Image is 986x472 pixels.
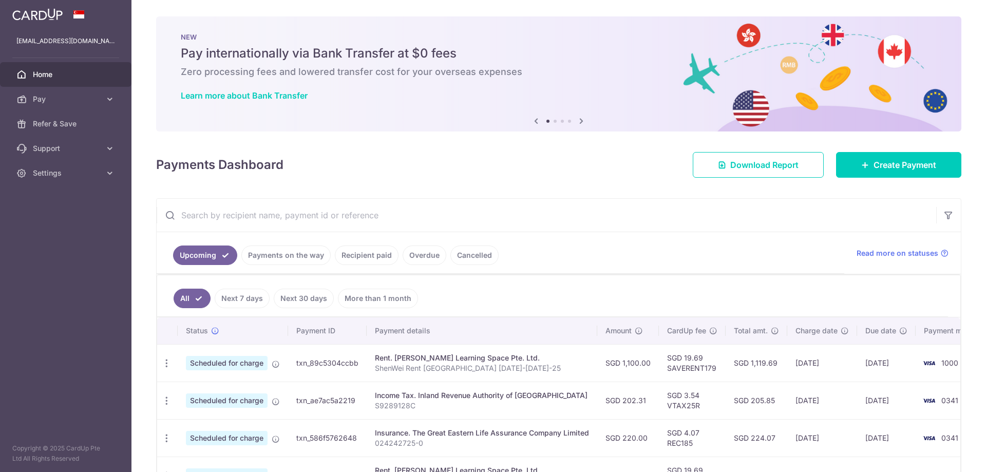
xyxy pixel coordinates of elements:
[33,119,101,129] span: Refer & Save
[597,344,659,382] td: SGD 1,100.00
[174,289,211,308] a: All
[919,432,939,444] img: Bank Card
[186,356,268,370] span: Scheduled for charge
[181,66,937,78] h6: Zero processing fees and lowered transfer cost for your overseas expenses
[605,326,632,336] span: Amount
[288,382,367,419] td: txn_ae7ac5a2219
[375,363,589,373] p: ShenWei Rent [GEOGRAPHIC_DATA] [DATE]-[DATE]-25
[274,289,334,308] a: Next 30 days
[338,289,418,308] a: More than 1 month
[726,344,787,382] td: SGD 1,119.69
[857,382,916,419] td: [DATE]
[659,382,726,419] td: SGD 3.54 VTAX25R
[734,326,768,336] span: Total amt.
[186,326,208,336] span: Status
[33,69,101,80] span: Home
[857,344,916,382] td: [DATE]
[597,419,659,457] td: SGD 220.00
[288,344,367,382] td: txn_89c5304ccbb
[375,428,589,438] div: Insurance. The Great Eastern Life Assurance Company Limited
[865,326,896,336] span: Due date
[787,344,857,382] td: [DATE]
[215,289,270,308] a: Next 7 days
[33,94,101,104] span: Pay
[597,382,659,419] td: SGD 202.31
[288,419,367,457] td: txn_586f5762648
[941,358,958,367] span: 1000
[186,393,268,408] span: Scheduled for charge
[367,317,597,344] th: Payment details
[156,16,961,131] img: Bank transfer banner
[795,326,838,336] span: Charge date
[173,246,237,265] a: Upcoming
[181,33,937,41] p: NEW
[156,156,283,174] h4: Payments Dashboard
[919,394,939,407] img: Bank Card
[787,419,857,457] td: [DATE]
[730,159,799,171] span: Download Report
[857,248,938,258] span: Read more on statuses
[33,143,101,154] span: Support
[667,326,706,336] span: CardUp fee
[787,382,857,419] td: [DATE]
[157,199,936,232] input: Search by recipient name, payment id or reference
[375,390,589,401] div: Income Tax. Inland Revenue Authority of [GEOGRAPHIC_DATA]
[375,353,589,363] div: Rent. [PERSON_NAME] Learning Space Pte. Ltd.
[375,401,589,411] p: S9289128C
[241,246,331,265] a: Payments on the way
[693,152,824,178] a: Download Report
[874,159,936,171] span: Create Payment
[659,344,726,382] td: SGD 19.69 SAVERENT179
[919,357,939,369] img: Bank Card
[16,36,115,46] p: [EMAIL_ADDRESS][DOMAIN_NAME]
[450,246,499,265] a: Cancelled
[335,246,399,265] a: Recipient paid
[857,419,916,457] td: [DATE]
[33,168,101,178] span: Settings
[941,433,958,442] span: 0341
[181,90,308,101] a: Learn more about Bank Transfer
[288,317,367,344] th: Payment ID
[181,45,937,62] h5: Pay internationally via Bank Transfer at $0 fees
[941,396,958,405] span: 0341
[186,431,268,445] span: Scheduled for charge
[659,419,726,457] td: SGD 4.07 REC185
[857,248,949,258] a: Read more on statuses
[726,382,787,419] td: SGD 205.85
[726,419,787,457] td: SGD 224.07
[403,246,446,265] a: Overdue
[375,438,589,448] p: 024242725-0
[836,152,961,178] a: Create Payment
[12,8,63,21] img: CardUp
